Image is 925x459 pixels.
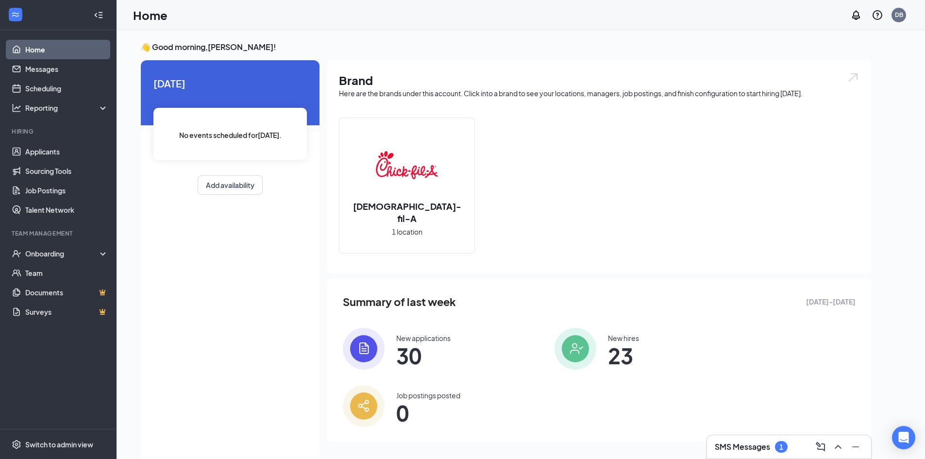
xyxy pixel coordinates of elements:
div: Reporting [25,103,109,113]
div: Open Intercom Messenger [892,426,915,449]
div: New applications [396,333,451,343]
h3: SMS Messages [715,442,770,452]
a: Applicants [25,142,108,161]
div: DB [895,11,903,19]
img: Chick-fil-A [376,134,438,196]
svg: Notifications [850,9,862,21]
a: Home [25,40,108,59]
a: DocumentsCrown [25,283,108,302]
img: open.6027fd2a22e1237b5b06.svg [847,72,859,83]
div: Hiring [12,127,106,136]
div: 1 [779,443,783,451]
svg: Minimize [850,441,861,453]
svg: Analysis [12,103,21,113]
img: icon [555,328,596,370]
div: Switch to admin view [25,440,93,449]
span: [DATE] - [DATE] [806,296,856,307]
a: SurveysCrown [25,302,108,322]
span: 23 [608,347,639,364]
svg: QuestionInfo [872,9,883,21]
span: No events scheduled for [DATE] . [179,130,282,140]
div: Job postings posted [396,391,460,400]
button: Minimize [848,439,863,455]
a: Scheduling [25,79,108,98]
a: Talent Network [25,200,108,220]
a: Sourcing Tools [25,161,108,181]
img: icon [343,328,385,370]
h3: 👋 Good morning, [PERSON_NAME] ! [141,42,871,52]
svg: ChevronUp [832,441,844,453]
h1: Brand [339,72,859,88]
span: [DATE] [153,76,307,91]
h1: Home [133,7,168,23]
span: 1 location [392,226,422,237]
svg: ComposeMessage [815,441,826,453]
img: icon [343,385,385,427]
button: Add availability [198,175,263,195]
h2: [DEMOGRAPHIC_DATA]-fil-A [339,200,474,224]
span: 0 [396,404,460,422]
button: ComposeMessage [813,439,828,455]
span: Summary of last week [343,293,456,310]
div: New hires [608,333,639,343]
svg: WorkstreamLogo [11,10,20,19]
svg: Settings [12,440,21,449]
a: Team [25,263,108,283]
span: 30 [396,347,451,364]
a: Job Postings [25,181,108,200]
div: Onboarding [25,249,100,258]
svg: Collapse [94,10,103,20]
div: Team Management [12,229,106,238]
div: Here are the brands under this account. Click into a brand to see your locations, managers, job p... [339,88,859,98]
svg: UserCheck [12,249,21,258]
a: Messages [25,59,108,79]
button: ChevronUp [830,439,846,455]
